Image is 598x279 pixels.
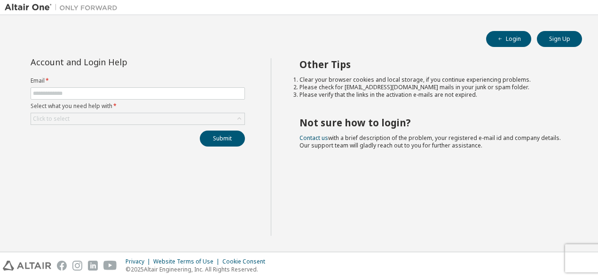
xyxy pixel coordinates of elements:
[31,58,202,66] div: Account and Login Help
[126,265,271,273] p: © 2025 Altair Engineering, Inc. All Rights Reserved.
[299,58,566,70] h2: Other Tips
[200,131,245,147] button: Submit
[57,261,67,271] img: facebook.svg
[153,258,222,265] div: Website Terms of Use
[299,91,566,99] li: Please verify that the links in the activation e-mails are not expired.
[299,84,566,91] li: Please check for [EMAIL_ADDRESS][DOMAIN_NAME] mails in your junk or spam folder.
[88,261,98,271] img: linkedin.svg
[103,261,117,271] img: youtube.svg
[299,116,566,129] h2: Not sure how to login?
[537,31,582,47] button: Sign Up
[31,102,245,110] label: Select what you need help with
[299,134,561,149] span: with a brief description of the problem, your registered e-mail id and company details. Our suppo...
[299,76,566,84] li: Clear your browser cookies and local storage, if you continue experiencing problems.
[486,31,531,47] button: Login
[222,258,271,265] div: Cookie Consent
[33,115,70,123] div: Click to select
[72,261,82,271] img: instagram.svg
[31,77,245,85] label: Email
[126,258,153,265] div: Privacy
[31,113,244,124] div: Click to select
[5,3,122,12] img: Altair One
[3,261,51,271] img: altair_logo.svg
[299,134,328,142] a: Contact us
